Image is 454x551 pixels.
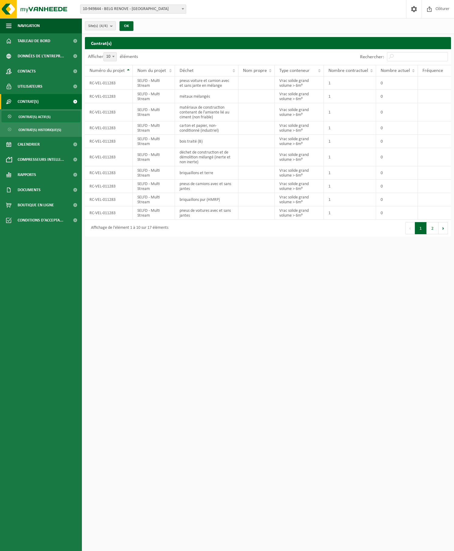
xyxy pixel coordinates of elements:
[137,68,166,73] span: Nom du projet
[18,213,63,228] span: Conditions d'accepta...
[175,76,238,90] td: pneus voiture et camion avec et sans jante en mélange
[405,222,415,234] button: Previous
[18,152,64,167] span: Compresseurs intelli...
[18,79,42,94] span: Utilisateurs
[18,198,54,213] span: Boutique en ligne
[88,54,138,59] label: Afficher éléments
[18,64,36,79] span: Contacts
[104,52,116,61] span: 10
[275,135,324,148] td: Vrac solide grand volume > 6m³
[133,103,175,121] td: SELFD - Multi Stream
[324,121,376,135] td: 1
[133,121,175,135] td: SELFD - Multi Stream
[324,180,376,193] td: 1
[85,166,133,180] td: RC-VEL-011283
[427,222,439,234] button: 2
[85,135,133,148] td: RC-VEL-011283
[180,68,193,73] span: Déchet
[275,166,324,180] td: Vrac solide grand volume > 6m³
[175,135,238,148] td: bois traité (B)
[18,94,39,109] span: Contrat(s)
[381,68,410,73] span: Nombre actuel
[376,193,418,206] td: 0
[85,148,133,166] td: RC-VEL-011283
[376,103,418,121] td: 0
[85,90,133,103] td: RC-VEL-011283
[275,193,324,206] td: Vrac solide grand volume > 6m³
[175,206,238,220] td: pneus de voitures avec et sans jantes
[85,206,133,220] td: RC-VEL-011283
[133,76,175,90] td: SELFD - Multi Stream
[85,193,133,206] td: RC-VEL-011283
[133,135,175,148] td: SELFD - Multi Stream
[376,148,418,166] td: 0
[376,76,418,90] td: 0
[439,222,448,234] button: Next
[18,182,41,198] span: Documents
[103,52,117,61] span: 10
[133,193,175,206] td: SELFD - Multi Stream
[324,206,376,220] td: 1
[18,137,40,152] span: Calendrier
[133,180,175,193] td: SELFD - Multi Stream
[85,21,116,30] button: Site(s)(4/4)
[85,76,133,90] td: RC-VEL-011283
[18,33,50,49] span: Tableau de bord
[415,222,427,234] button: 1
[2,124,80,135] a: Contrat(s) historique(s)
[324,193,376,206] td: 1
[275,121,324,135] td: Vrac solide grand volume > 6m³
[324,76,376,90] td: 1
[376,121,418,135] td: 0
[18,167,36,182] span: Rapports
[89,68,125,73] span: Numéro du projet
[376,206,418,220] td: 0
[275,206,324,220] td: Vrac solide grand volume > 6m³
[324,103,376,121] td: 1
[175,166,238,180] td: briquaillons et terre
[18,18,40,33] span: Navigation
[80,5,186,14] span: 10-949844 - BELG RENOVE - WATERLOO
[133,166,175,180] td: SELFD - Multi Stream
[18,49,64,64] span: Données de l'entrepr...
[18,111,51,123] span: Contrat(s) actif(s)
[175,90,238,103] td: métaux mélangés
[133,206,175,220] td: SELFD - Multi Stream
[18,124,61,136] span: Contrat(s) historique(s)
[2,111,80,122] a: Contrat(s) actif(s)
[275,148,324,166] td: Vrac solide grand volume > 6m³
[88,223,168,234] div: Affichage de l'élément 1 à 10 sur 17 éléments
[324,166,376,180] td: 1
[324,135,376,148] td: 1
[175,180,238,193] td: pneus de camions avec et sans jantes
[85,103,133,121] td: RC-VEL-011283
[422,68,443,73] span: Fréquence
[175,121,238,135] td: carton et papier, non-conditionné (industriel)
[88,22,108,31] span: Site(s)
[175,103,238,121] td: matériaux de construction contenant de l'amiante lié au ciment (non friable)
[85,121,133,135] td: RC-VEL-011283
[99,24,108,28] count: (4/4)
[328,68,368,73] span: Nombre contractuel
[175,193,238,206] td: briquaillons pur (HMRP)
[275,90,324,103] td: Vrac solide grand volume > 6m³
[324,148,376,166] td: 1
[376,180,418,193] td: 0
[376,90,418,103] td: 0
[243,68,267,73] span: Nom propre
[119,21,133,31] button: OK
[275,180,324,193] td: Vrac solide grand volume > 6m³
[133,90,175,103] td: SELFD - Multi Stream
[85,37,451,49] h2: Contrat(s)
[376,135,418,148] td: 0
[376,166,418,180] td: 0
[133,148,175,166] td: SELFD - Multi Stream
[279,68,310,73] span: Type conteneur
[85,180,133,193] td: RC-VEL-011283
[80,5,186,13] span: 10-949844 - BELG RENOVE - WATERLOO
[360,55,384,59] label: Rechercher:
[175,148,238,166] td: déchet de construction et de démolition mélangé (inerte et non inerte)
[324,90,376,103] td: 1
[275,76,324,90] td: Vrac solide grand volume > 6m³
[275,103,324,121] td: Vrac solide grand volume > 6m³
